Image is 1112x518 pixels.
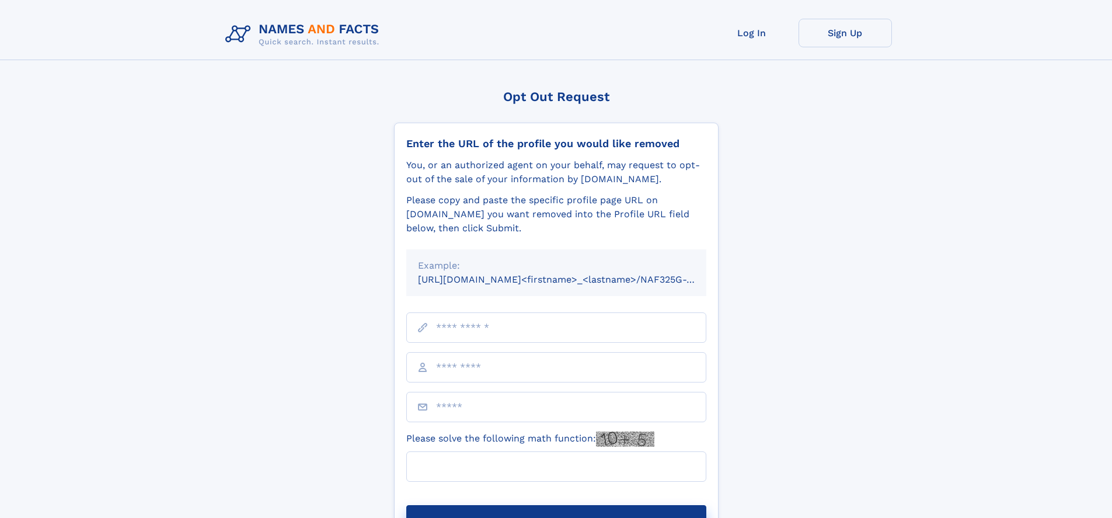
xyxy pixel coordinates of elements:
[406,137,706,150] div: Enter the URL of the profile you would like removed
[705,19,799,47] a: Log In
[799,19,892,47] a: Sign Up
[406,193,706,235] div: Please copy and paste the specific profile page URL on [DOMAIN_NAME] you want removed into the Pr...
[406,158,706,186] div: You, or an authorized agent on your behalf, may request to opt-out of the sale of your informatio...
[406,432,654,447] label: Please solve the following math function:
[418,274,728,285] small: [URL][DOMAIN_NAME]<firstname>_<lastname>/NAF325G-xxxxxxxx
[418,259,695,273] div: Example:
[394,89,719,104] div: Opt Out Request
[221,19,389,50] img: Logo Names and Facts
